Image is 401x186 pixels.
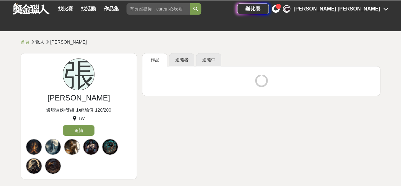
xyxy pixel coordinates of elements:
[55,4,76,13] a: 找比賽
[78,116,85,121] span: TW
[79,107,80,113] span: •
[277,4,279,8] span: 6
[26,92,132,104] div: [PERSON_NAME]
[63,59,94,90] div: 張
[21,39,29,45] a: 首頁
[142,53,167,66] a: 作品
[101,4,121,13] a: 作品集
[66,107,74,113] span: 等級
[283,5,290,13] div: C
[169,53,194,66] a: 追隨者
[76,107,79,113] span: 1
[237,3,269,14] a: 辦比賽
[80,107,94,113] span: 經驗值
[36,39,44,45] span: 獵人
[50,39,87,45] span: [PERSON_NAME]
[78,4,99,13] a: 找活動
[126,3,190,15] input: 有長照挺你，care到心坎裡！青春出手，拍出照顧 影音徵件活動
[46,107,64,113] span: 邊境遊俠
[64,107,66,113] span: •
[63,125,94,136] button: 追隨
[294,5,380,13] div: [PERSON_NAME] [PERSON_NAME]
[95,107,111,113] span: 120 / 200
[196,53,221,66] a: 追隨中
